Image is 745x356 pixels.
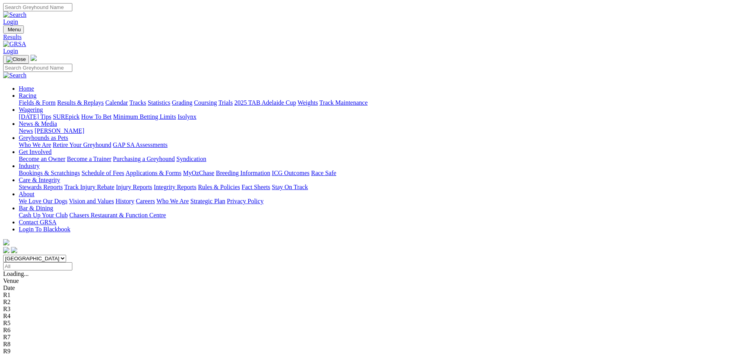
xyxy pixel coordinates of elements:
a: Track Maintenance [320,99,368,106]
a: Cash Up Your Club [19,212,68,218]
a: Wagering [19,106,43,113]
a: Coursing [194,99,217,106]
div: R1 [3,292,742,299]
a: Vision and Values [69,198,114,204]
a: Track Injury Rebate [64,184,114,190]
div: News & Media [19,127,742,134]
div: R6 [3,327,742,334]
a: Bookings & Scratchings [19,170,80,176]
div: Venue [3,277,742,284]
a: Retire Your Greyhound [53,141,111,148]
a: Who We Are [19,141,51,148]
a: Purchasing a Greyhound [113,156,175,162]
a: Careers [136,198,155,204]
div: R5 [3,320,742,327]
a: Home [19,85,34,92]
a: Grading [172,99,192,106]
button: Toggle navigation [3,55,29,64]
a: Fact Sheets [242,184,270,190]
div: Bar & Dining [19,212,742,219]
div: About [19,198,742,205]
a: Login [3,18,18,25]
a: Racing [19,92,36,99]
a: Become a Trainer [67,156,111,162]
div: Get Involved [19,156,742,163]
a: Bar & Dining [19,205,53,211]
div: R2 [3,299,742,306]
input: Select date [3,262,72,270]
div: Care & Integrity [19,184,742,191]
a: GAP SA Assessments [113,141,168,148]
a: Login [3,48,18,54]
div: Industry [19,170,742,177]
a: MyOzChase [183,170,214,176]
img: logo-grsa-white.png [3,239,9,245]
a: Race Safe [311,170,336,176]
img: logo-grsa-white.png [31,55,37,61]
a: Strategic Plan [190,198,225,204]
a: [PERSON_NAME] [34,127,84,134]
a: Trials [218,99,233,106]
a: Get Involved [19,148,52,155]
a: Privacy Policy [227,198,264,204]
a: Contact GRSA [19,219,56,225]
a: History [115,198,134,204]
span: Menu [8,27,21,32]
img: twitter.svg [11,247,17,253]
a: About [19,191,34,197]
a: How To Bet [81,113,112,120]
a: News [19,127,33,134]
a: Rules & Policies [198,184,240,190]
a: Results & Replays [57,99,104,106]
img: facebook.svg [3,247,9,253]
a: [DATE] Tips [19,113,51,120]
a: Weights [298,99,318,106]
a: Chasers Restaurant & Function Centre [69,212,166,218]
div: Wagering [19,113,742,120]
a: Stewards Reports [19,184,63,190]
a: Minimum Betting Limits [113,113,176,120]
a: ICG Outcomes [272,170,309,176]
input: Search [3,64,72,72]
img: Search [3,72,27,79]
a: We Love Our Dogs [19,198,67,204]
div: Greyhounds as Pets [19,141,742,148]
span: Loading... [3,270,29,277]
a: Schedule of Fees [81,170,124,176]
button: Toggle navigation [3,25,24,34]
a: Fields & Form [19,99,56,106]
a: Integrity Reports [154,184,196,190]
a: Care & Integrity [19,177,60,183]
input: Search [3,3,72,11]
a: Applications & Forms [126,170,181,176]
a: Syndication [176,156,206,162]
a: Stay On Track [272,184,308,190]
a: Who We Are [156,198,189,204]
a: 2025 TAB Adelaide Cup [234,99,296,106]
a: Results [3,34,742,41]
img: Close [6,56,26,63]
div: R7 [3,334,742,341]
a: Industry [19,163,39,169]
a: Breeding Information [216,170,270,176]
div: Date [3,284,742,292]
a: Tracks [129,99,146,106]
a: Statistics [148,99,171,106]
div: Racing [19,99,742,106]
div: R9 [3,348,742,355]
div: R4 [3,313,742,320]
img: Search [3,11,27,18]
a: Isolynx [178,113,196,120]
a: Injury Reports [116,184,152,190]
a: SUREpick [53,113,79,120]
a: Become an Owner [19,156,65,162]
div: R3 [3,306,742,313]
a: Greyhounds as Pets [19,134,68,141]
a: Login To Blackbook [19,226,70,233]
img: GRSA [3,41,26,48]
a: News & Media [19,120,57,127]
a: Calendar [105,99,128,106]
div: R8 [3,341,742,348]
